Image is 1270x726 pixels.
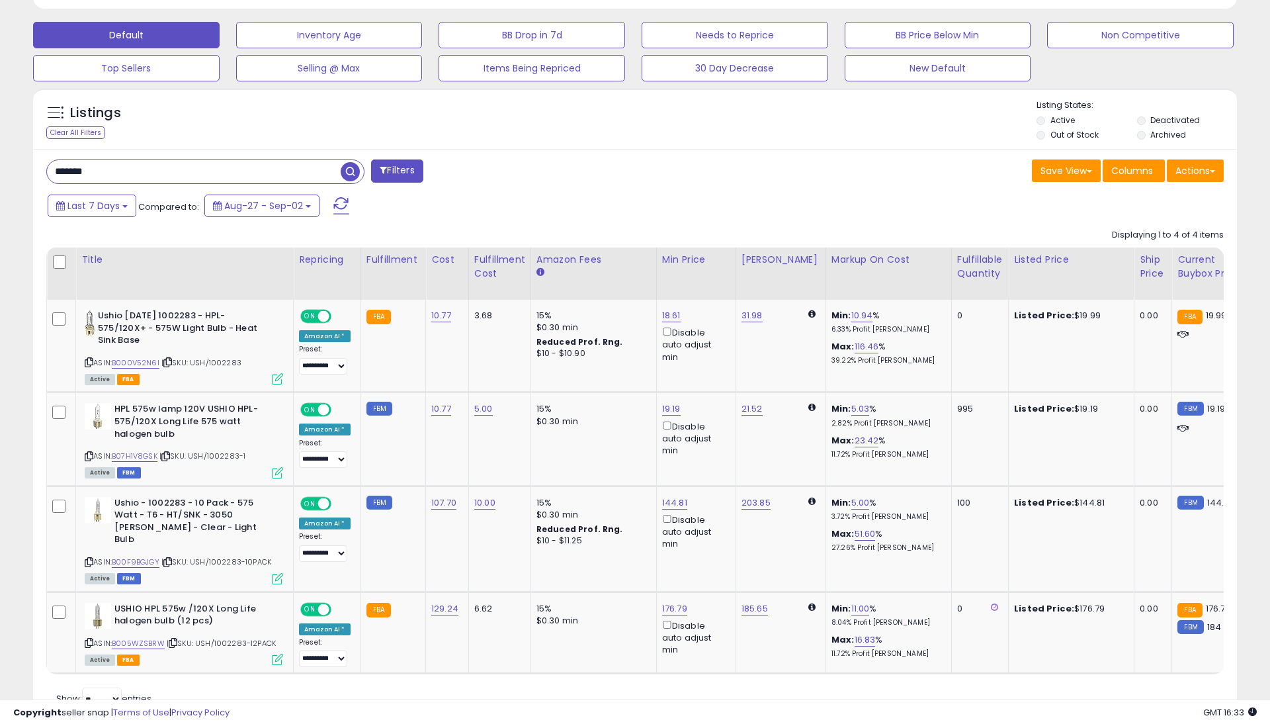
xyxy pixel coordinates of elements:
b: Listed Price: [1014,496,1074,509]
span: ON [302,404,318,416]
a: 23.42 [855,434,879,447]
div: % [831,310,941,334]
div: Amazon AI * [299,424,351,435]
span: 184 [1207,621,1221,633]
span: Columns [1111,164,1153,177]
div: 15% [536,403,646,415]
div: Amazon AI * [299,623,351,635]
span: 144.81 [1207,496,1232,509]
a: 18.61 [662,309,681,322]
span: OFF [329,604,351,615]
small: FBM [1177,496,1203,510]
button: Items Being Repriced [439,55,625,81]
span: ON [302,604,318,615]
a: 129.24 [431,602,458,615]
a: 5.00 [474,402,493,416]
a: 144.81 [662,496,687,510]
div: $176.79 [1014,603,1124,615]
span: ON [302,311,318,322]
i: Calculated using Dynamic Max Price. [808,403,816,412]
button: Save View [1032,159,1101,182]
p: 3.72% Profit [PERSON_NAME] [831,512,941,522]
small: FBM [366,402,392,416]
label: Deactivated [1150,114,1200,126]
button: Aug-27 - Sep-02 [204,195,319,217]
img: 31LJxZuOtJL._SL40_.jpg [85,603,111,629]
div: Title [81,253,288,267]
span: | SKU: USH/1002283 [161,357,241,368]
small: FBA [366,310,391,324]
span: FBA [117,374,140,385]
div: 0.00 [1140,310,1162,322]
span: Show: entries [56,692,151,705]
a: B000V52N6I [112,357,159,369]
span: FBM [117,467,141,478]
label: Out of Stock [1050,129,1099,140]
a: 5.03 [851,402,870,416]
button: Filters [371,159,423,183]
div: $19.19 [1014,403,1124,415]
b: Reduced Prof. Rng. [536,336,623,347]
b: Min: [831,309,851,322]
a: Terms of Use [113,706,169,719]
p: 8.04% Profit [PERSON_NAME] [831,618,941,627]
div: Min Price [662,253,730,267]
div: Ship Price [1140,253,1166,281]
div: $0.30 min [536,615,646,627]
a: 5.00 [851,496,870,510]
div: Disable auto adjust min [662,325,726,363]
div: Fulfillable Quantity [957,253,1003,281]
div: % [831,435,941,459]
b: Max: [831,633,855,646]
div: ASIN: [85,310,283,383]
div: 0.00 [1140,603,1162,615]
div: 100 [957,497,998,509]
span: FBM [117,573,141,584]
div: seller snap | | [13,707,230,719]
div: Amazon AI * [299,330,351,342]
button: Columns [1103,159,1165,182]
small: FBM [366,496,392,510]
b: Min: [831,602,851,615]
div: 0 [957,310,998,322]
div: % [831,497,941,522]
p: 27.26% Profit [PERSON_NAME] [831,543,941,553]
img: 3192amCHBaL._SL40_.jpg [85,403,111,430]
button: Selling @ Max [236,55,423,81]
span: All listings currently available for purchase on Amazon [85,573,115,584]
button: Actions [1167,159,1224,182]
small: Amazon Fees. [536,267,544,279]
b: Max: [831,527,855,540]
div: Preset: [299,638,351,668]
img: 41sBrTtjhEL._SL40_.jpg [85,310,95,336]
b: Reduced Prof. Rng. [536,523,623,535]
a: Privacy Policy [171,706,230,719]
a: B07H1V8GSK [112,451,157,462]
button: BB Price Below Min [845,22,1031,48]
b: Max: [831,434,855,447]
div: Repricing [299,253,355,267]
p: Listing States: [1037,99,1236,112]
span: 176.79 [1206,602,1231,615]
div: Amazon Fees [536,253,651,267]
div: 6.62 [474,603,521,615]
span: 2025-09-11 16:33 GMT [1203,706,1257,719]
p: 6.33% Profit [PERSON_NAME] [831,325,941,334]
a: 21.52 [741,402,763,416]
div: [PERSON_NAME] [741,253,820,267]
span: ON [302,498,318,509]
a: B005WZSBRW [112,638,165,649]
a: 107.70 [431,496,456,510]
div: % [831,341,941,365]
small: FBA [1177,603,1202,617]
button: Default [33,22,220,48]
button: Top Sellers [33,55,220,81]
div: 0.00 [1140,403,1162,415]
small: FBA [366,603,391,617]
span: All listings currently available for purchase on Amazon [85,655,115,666]
div: Cost [431,253,463,267]
b: Ushio - 1002283 - 10 Pack - 575 Watt - T6 - HT/SNK - 3050 [PERSON_NAME] - Clear - Light Bulb [114,497,275,549]
small: FBM [1177,402,1203,416]
div: 15% [536,603,646,615]
div: ASIN: [85,497,283,583]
